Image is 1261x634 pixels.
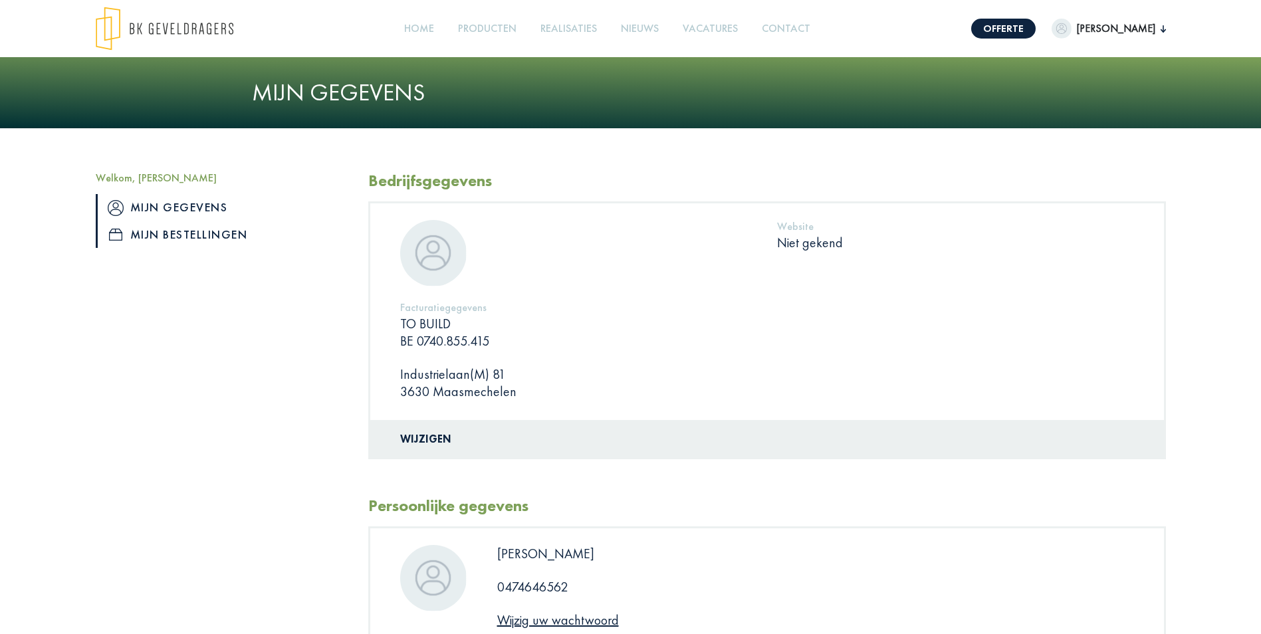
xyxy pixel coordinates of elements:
[1072,21,1161,37] span: [PERSON_NAME]
[109,229,122,241] img: icon
[497,611,619,629] a: Wijzig uw wachtwoord
[400,220,467,286] img: dummypic.png
[616,14,664,44] a: Nieuws
[400,315,757,350] p: TO BUILD BE 0740.855.415
[400,432,451,446] a: Wijzigen
[368,496,1166,516] h2: Persoonlijke gegevens
[535,14,602,44] a: Realisaties
[96,7,233,51] img: logo
[96,171,348,184] h5: Welkom, [PERSON_NAME]
[677,14,743,44] a: Vacatures
[400,545,467,611] img: dummypic.png
[756,14,816,44] a: Contact
[400,366,757,400] p: Industrielaan(M) 81 3630 Maasmechelen
[252,78,1010,107] h1: Mijn gegevens
[497,545,854,562] p: [PERSON_NAME]
[453,14,522,44] a: Producten
[96,194,348,221] a: iconMijn gegevens
[497,578,854,595] p: 0474646562
[1052,19,1166,39] button: [PERSON_NAME]
[777,220,1134,233] h5: Website
[777,234,1134,251] p: Niet gekend
[108,200,124,216] img: icon
[971,19,1036,39] a: Offerte
[1052,19,1072,39] img: dummypic.png
[368,171,1166,191] h2: Bedrijfsgegevens
[399,14,439,44] a: Home
[400,301,757,314] h5: Facturatiegegevens
[96,221,348,248] a: iconMijn bestellingen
